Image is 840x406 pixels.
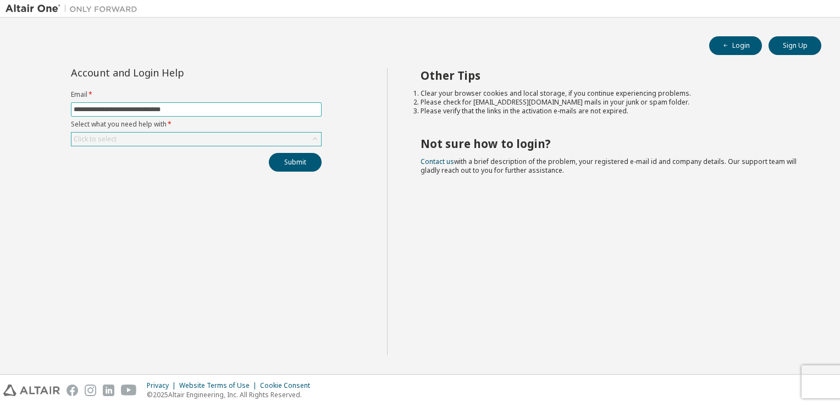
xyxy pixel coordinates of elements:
[5,3,143,14] img: Altair One
[421,136,802,151] h2: Not sure how to login?
[147,390,317,399] p: © 2025 Altair Engineering, Inc. All Rights Reserved.
[421,157,454,166] a: Contact us
[421,157,797,175] span: with a brief description of the problem, your registered e-mail id and company details. Our suppo...
[179,381,260,390] div: Website Terms of Use
[269,153,322,172] button: Submit
[103,385,114,396] img: linkedin.svg
[74,135,117,144] div: Click to select
[147,381,179,390] div: Privacy
[421,89,802,98] li: Clear your browser cookies and local storage, if you continue experiencing problems.
[121,385,137,396] img: youtube.svg
[71,68,272,77] div: Account and Login Help
[421,68,802,83] h2: Other Tips
[769,36,821,55] button: Sign Up
[421,98,802,107] li: Please check for [EMAIL_ADDRESS][DOMAIN_NAME] mails in your junk or spam folder.
[67,385,78,396] img: facebook.svg
[260,381,317,390] div: Cookie Consent
[71,90,322,99] label: Email
[71,133,321,146] div: Click to select
[3,385,60,396] img: altair_logo.svg
[421,107,802,116] li: Please verify that the links in the activation e-mails are not expired.
[71,120,322,129] label: Select what you need help with
[85,385,96,396] img: instagram.svg
[709,36,762,55] button: Login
